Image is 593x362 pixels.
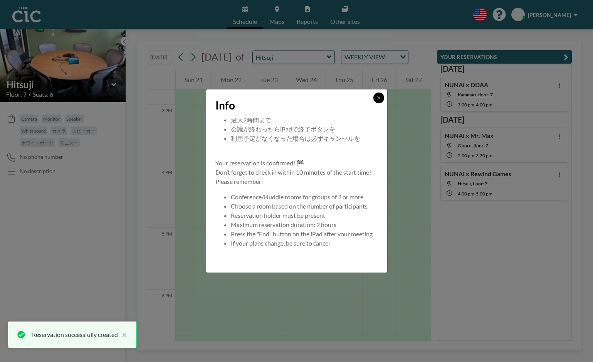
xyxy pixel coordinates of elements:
span: Choose a room based on the number of participants [231,202,368,210]
span: Maximum reservation duration: 2 hours [231,221,336,228]
span: Info [215,99,235,112]
span: Press the "End" button on the iPad after your meeting [231,230,373,237]
span: Please remember: [215,178,263,185]
span: Your reservation is confirmed! 🏁 [215,159,304,167]
span: If your plans change, be sure to cancel [231,239,330,247]
button: close [118,330,127,339]
span: Conference/Huddle rooms for groups of 2 or more [231,193,363,200]
span: Reservation holder must be present [231,212,325,219]
span: Don’t forget to check in within 10 minutes of the start time! [215,168,371,176]
span: 利用予定がなくなった場合は必ずキャンセルを [231,135,360,142]
span: 会議が終わったらiPadで終了ボタンを [231,125,335,133]
div: Reservation successfully created [32,330,118,339]
span: 最大2時間まで [231,116,271,123]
